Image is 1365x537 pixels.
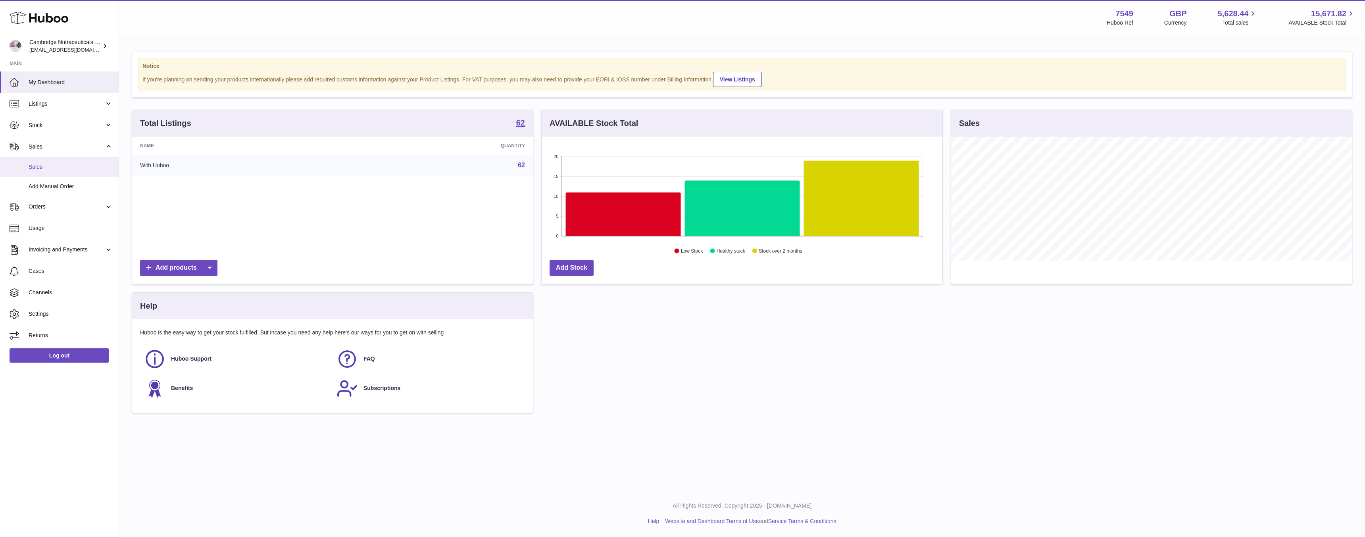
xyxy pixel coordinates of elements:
[518,162,525,168] a: 62
[516,119,525,128] a: 62
[29,289,113,296] span: Channels
[681,248,703,254] text: Low Stock
[29,246,104,253] span: Invoicing and Payments
[336,348,521,370] a: FAQ
[144,378,329,399] a: Benefits
[662,518,836,525] li: and
[142,71,1342,87] div: If you're planning on sending your products internationally please add required customs informati...
[768,518,836,524] a: Service Terms & Conditions
[144,348,329,370] a: Huboo Support
[759,248,802,254] text: Stock over 2 months
[1115,8,1133,19] strong: 7549
[171,384,193,392] span: Benefits
[713,72,762,87] a: View Listings
[1169,8,1186,19] strong: GBP
[10,348,109,363] a: Log out
[29,143,104,151] span: Sales
[171,355,211,363] span: Huboo Support
[140,301,157,311] h3: Help
[29,39,101,54] div: Cambridge Nutraceuticals Ltd
[1107,19,1133,27] div: Huboo Ref
[29,183,113,190] span: Add Manual Order
[142,62,1342,70] strong: Notice
[29,79,113,86] span: My Dashboard
[29,122,104,129] span: Stock
[1218,8,1258,27] a: 5,628.44 Total sales
[1164,19,1187,27] div: Currency
[29,332,113,339] span: Returns
[10,40,21,52] img: qvc@camnutra.com
[29,203,104,211] span: Orders
[959,118,980,129] h3: Sales
[140,118,191,129] h3: Total Listings
[29,310,113,318] span: Settings
[1218,8,1249,19] span: 5,628.44
[29,163,113,171] span: Sales
[550,118,638,129] h3: AVAILABLE Stock Total
[29,100,104,108] span: Listings
[665,518,759,524] a: Website and Dashboard Terms of Use
[29,224,113,232] span: Usage
[1288,8,1355,27] a: 15,671.82 AVAILABLE Stock Total
[132,155,344,176] td: With Huboo
[363,355,375,363] span: FAQ
[140,329,525,336] p: Huboo is the easy way to get your stock fulfilled. But incase you need any help here's our ways f...
[344,137,533,155] th: Quantity
[140,260,217,276] a: Add products
[1311,8,1346,19] span: 15,671.82
[556,214,558,218] text: 5
[717,248,746,254] text: Healthy stock
[516,119,525,127] strong: 62
[554,154,558,159] text: 20
[336,378,521,399] a: Subscriptions
[132,137,344,155] th: Name
[1222,19,1257,27] span: Total sales
[556,234,558,238] text: 0
[29,46,117,53] span: [EMAIL_ADDRESS][DOMAIN_NAME]
[1288,19,1355,27] span: AVAILABLE Stock Total
[554,174,558,179] text: 15
[125,502,1359,510] p: All Rights Reserved. Copyright 2025 - [DOMAIN_NAME]
[550,260,594,276] a: Add Stock
[363,384,400,392] span: Subscriptions
[554,194,558,199] text: 10
[648,518,659,524] a: Help
[29,267,113,275] span: Cases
